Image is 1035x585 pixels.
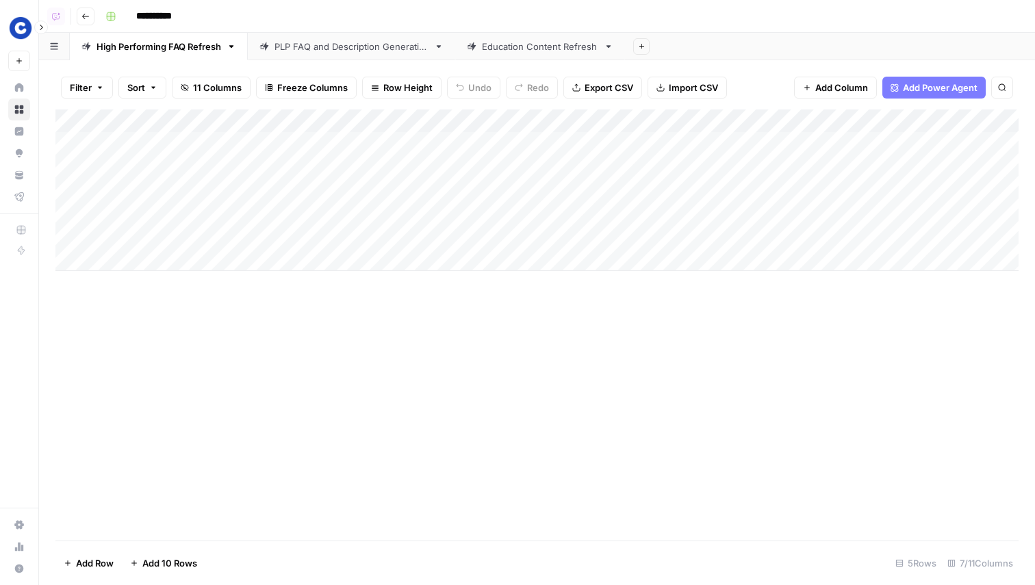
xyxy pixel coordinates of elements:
[903,81,977,94] span: Add Power Agent
[76,556,114,570] span: Add Row
[468,81,491,94] span: Undo
[8,120,30,142] a: Insights
[70,33,248,60] a: High Performing FAQ Refresh
[585,81,633,94] span: Export CSV
[455,33,625,60] a: Education Content Refresh
[8,142,30,164] a: Opportunities
[815,81,868,94] span: Add Column
[172,77,251,99] button: 11 Columns
[8,16,33,40] img: Chewy Logo
[8,186,30,208] a: Flightpath
[8,558,30,580] button: Help + Support
[248,33,455,60] a: PLP FAQ and Description Generation
[8,536,30,558] a: Usage
[383,81,433,94] span: Row Height
[669,81,718,94] span: Import CSV
[482,40,598,53] div: Education Content Refresh
[8,514,30,536] a: Settings
[8,164,30,186] a: Your Data
[447,77,500,99] button: Undo
[942,552,1019,574] div: 7/11 Columns
[70,81,92,94] span: Filter
[506,77,558,99] button: Redo
[142,556,197,570] span: Add 10 Rows
[648,77,727,99] button: Import CSV
[61,77,113,99] button: Filter
[8,77,30,99] a: Home
[277,81,348,94] span: Freeze Columns
[527,81,549,94] span: Redo
[122,552,205,574] button: Add 10 Rows
[8,11,30,45] button: Workspace: Chewy
[55,552,122,574] button: Add Row
[97,40,221,53] div: High Performing FAQ Refresh
[8,99,30,120] a: Browse
[890,552,942,574] div: 5 Rows
[563,77,642,99] button: Export CSV
[193,81,242,94] span: 11 Columns
[118,77,166,99] button: Sort
[362,77,442,99] button: Row Height
[127,81,145,94] span: Sort
[274,40,429,53] div: PLP FAQ and Description Generation
[882,77,986,99] button: Add Power Agent
[256,77,357,99] button: Freeze Columns
[794,77,877,99] button: Add Column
